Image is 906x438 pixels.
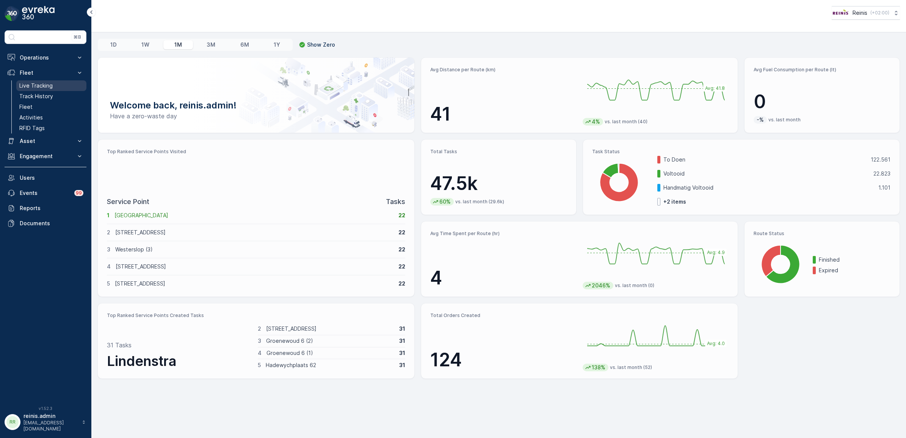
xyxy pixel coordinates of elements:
[274,41,280,49] p: 1Y
[5,133,86,149] button: Asset
[819,256,890,264] p: Finished
[141,41,149,49] p: 1W
[258,349,262,357] p: 4
[878,184,890,192] p: 1.101
[430,312,577,319] p: Total Orders Created
[20,152,71,160] p: Engagement
[439,198,451,206] p: 60%
[107,246,110,253] p: 3
[107,149,405,155] p: Top Ranked Service Points Visited
[116,263,393,270] p: [STREET_ADDRESS]
[5,406,86,411] span: v 1.52.3
[266,349,395,357] p: Groenewoud 6 (1)
[266,361,395,369] p: Hadewychplaats 62
[24,420,78,432] p: [EMAIL_ADDRESS][DOMAIN_NAME]
[605,119,647,125] p: vs. last month (40)
[398,212,405,219] p: 22
[240,41,249,49] p: 6M
[832,6,900,20] button: Reinis(+02:00)
[592,149,890,155] p: Task Status
[430,349,577,371] p: 124
[398,263,405,270] p: 22
[754,67,890,73] p: Avg Fuel Consumption per Route (lt)
[16,91,86,102] a: Track History
[107,312,405,319] p: Top Ranked Service Points Created Tasks
[19,103,33,111] p: Fleet
[591,364,606,371] p: 138%
[832,9,850,17] img: Reinis-Logo-Vrijstaand_Tekengebied-1-copy2_aBO4n7j.png
[591,118,601,126] p: 4%
[386,196,405,207] p: Tasks
[610,364,652,370] p: vs. last month (52)
[754,90,890,113] p: 0
[20,54,71,61] p: Operations
[873,170,890,177] p: 22.823
[5,216,86,231] a: Documents
[455,199,504,205] p: vs. last month (29.6k)
[6,416,19,428] div: RR
[110,41,117,49] p: 1D
[430,149,567,155] p: Total Tasks
[20,174,83,182] p: Users
[16,123,86,133] a: RFID Tags
[20,137,71,145] p: Asset
[107,353,176,369] span: Lindenstra
[107,280,110,287] p: 5
[398,246,405,253] p: 22
[398,280,405,287] p: 22
[107,196,149,207] p: Service Point
[399,349,405,357] p: 31
[399,325,405,333] p: 31
[398,229,405,236] p: 22
[115,280,393,287] p: [STREET_ADDRESS]
[110,111,402,121] p: Have a zero-waste day
[5,149,86,164] button: Engagement
[20,220,83,227] p: Documents
[266,325,395,333] p: [STREET_ADDRESS]
[307,41,335,49] p: Show Zero
[430,267,577,289] p: 4
[591,282,611,289] p: 2046%
[19,124,45,132] p: RFID Tags
[115,246,393,253] p: Westerslop (3)
[266,337,395,345] p: Groenewoud 6 (2)
[258,337,261,345] p: 3
[107,263,111,270] p: 4
[871,156,890,163] p: 122.561
[663,184,873,192] p: Handmatig Voltooid
[114,212,393,219] p: [GEOGRAPHIC_DATA]
[430,172,567,195] p: 47.5k
[20,204,83,212] p: Reports
[107,212,110,219] p: 1
[430,67,577,73] p: Avg Distance per Route (km)
[258,325,261,333] p: 2
[74,34,81,40] p: ⌘B
[430,231,577,237] p: Avg Time Spent per Route (hr)
[174,41,182,49] p: 1M
[19,82,53,89] p: Live Tracking
[615,283,654,289] p: vs. last month (0)
[207,41,215,49] p: 3M
[754,231,890,237] p: Route Status
[663,170,868,177] p: Voltooid
[870,10,889,16] p: ( +02:00 )
[5,185,86,201] a: Events99
[107,341,132,350] p: 31 Tasks
[768,117,801,123] p: vs. last month
[115,229,393,236] p: [STREET_ADDRESS]
[16,80,86,91] a: Live Tracking
[5,201,86,216] a: Reports
[110,99,402,111] p: Welcome back, reinis.admin!
[5,65,86,80] button: Fleet
[22,6,55,21] img: logo_dark-DEwI_e13.png
[19,93,53,100] p: Track History
[5,412,86,432] button: RRreinis.admin[EMAIL_ADDRESS][DOMAIN_NAME]
[399,361,405,369] p: 31
[430,103,577,126] p: 41
[5,170,86,185] a: Users
[16,102,86,112] a: Fleet
[16,112,86,123] a: Activities
[258,361,261,369] p: 5
[19,114,43,121] p: Activities
[107,229,110,236] p: 2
